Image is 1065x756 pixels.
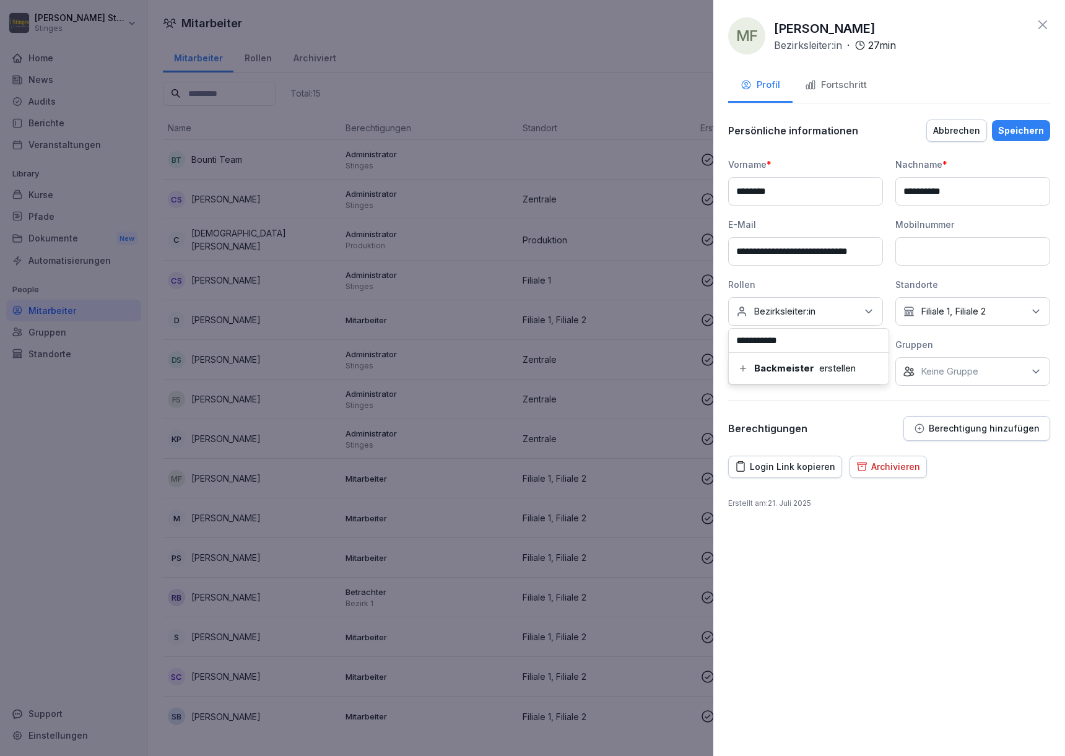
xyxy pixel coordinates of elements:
div: Speichern [998,124,1044,137]
div: Gruppen [895,338,1050,351]
p: Bezirksleiter:in [754,305,815,318]
div: Archivieren [856,460,920,474]
div: Fortschritt [805,78,867,92]
div: MF [728,17,765,54]
p: Persönliche informationen [728,124,858,137]
p: Berechtigungen [728,422,807,435]
div: Mobilnummer [895,218,1050,231]
div: Vorname [728,158,883,171]
div: Rollen [728,278,883,291]
p: 27 min [868,38,896,53]
p: Filiale 1, Filiale 2 [921,305,986,318]
b: Backmeister [754,363,814,374]
button: Berechtigung hinzufügen [903,416,1050,441]
p: Bezirksleiter:in [774,38,842,53]
div: Abbrechen [933,124,980,137]
button: Archivieren [850,456,927,478]
p: [PERSON_NAME] [774,19,876,38]
div: Profil [741,78,780,92]
p: Keine Gruppe [921,365,978,378]
button: Login Link kopieren [728,456,842,478]
div: Standorte [895,278,1050,291]
button: Speichern [992,120,1050,141]
p: Erstellt am : 21. Juli 2025 [728,498,1050,509]
div: Nachname [895,158,1050,171]
button: Profil [728,69,793,103]
div: · [774,38,896,53]
div: Login Link kopieren [735,460,835,474]
p: Berechtigung hinzufügen [929,424,1040,433]
button: Fortschritt [793,69,879,103]
button: Abbrechen [926,119,987,142]
div: E-Mail [728,218,883,231]
div: erstellen [737,362,880,375]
